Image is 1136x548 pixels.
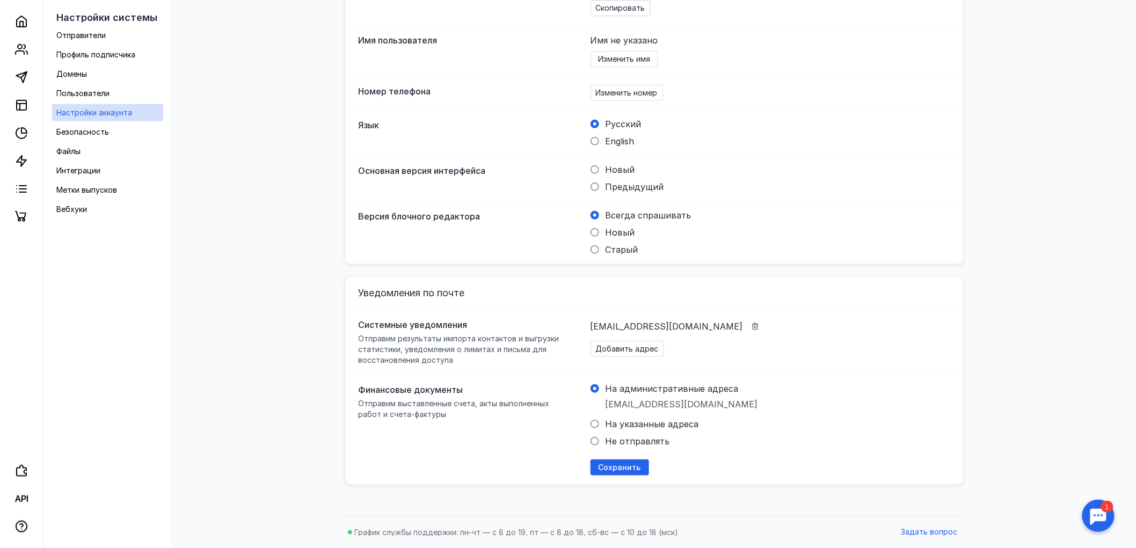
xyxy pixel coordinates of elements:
span: Профиль подписчика [56,50,135,59]
span: Задать вопрос [901,528,958,537]
span: Имя пользователя [359,35,438,46]
span: Изменить имя [598,55,650,64]
a: Вебхуки [52,201,163,218]
a: Интеграции [52,162,163,179]
span: Домены [56,69,87,78]
a: Отправители [52,27,163,44]
span: Метки выпусков [56,185,117,194]
span: Отправители [56,31,106,40]
span: На административные адреса [606,383,739,394]
span: Финансовые документы [359,384,463,395]
span: Настройки аккаунта [56,108,132,117]
span: График службы поддержки: пн-чт — с 8 до 19, пт — с 8 до 18, сб-вс — с 10 до 18 (мск) [355,528,679,537]
span: На указанные адреса [606,419,699,429]
span: Интеграции [56,166,100,175]
span: Всегда спрашивать [606,210,691,221]
span: Безопасность [56,127,109,136]
span: Настройки системы [56,12,157,23]
a: Файлы [52,143,163,160]
a: Домены [52,65,163,83]
span: Предыдущий [606,181,664,192]
span: Вебхуки [56,204,87,214]
a: Безопасность [52,123,163,141]
span: Отправим выставленные счета, акты выполненных работ и счета-фактуры [359,399,550,419]
span: Язык [359,120,380,130]
span: Основная версия интерфейса [359,165,486,176]
span: Изменить номер [596,89,658,98]
span: Имя не указано [591,35,658,46]
span: Отправим результаты импорта контактов и выгрузки статистики, уведомления о лимитах и письма для в... [359,334,559,364]
a: Профиль подписчика [52,46,163,63]
span: Старый [606,244,638,255]
a: Настройки аккаунта [52,104,163,121]
button: Добавить адрес [591,341,664,357]
button: Задать вопрос [896,524,963,540]
span: Новый [606,164,635,175]
span: Не отправлять [606,436,670,447]
span: Системные уведомления [359,319,468,330]
span: Добавить адрес [596,345,659,354]
span: Пользователи [56,89,110,98]
span: Новый [606,227,635,238]
a: Метки выпусков [52,181,163,199]
a: Пользователи [52,85,163,102]
button: Изменить номер [591,85,663,101]
button: Сохранить [591,459,649,476]
button: Изменить имя [591,51,658,67]
span: Версия блочного редактора [359,211,480,222]
span: Сохранить [599,463,641,472]
span: Номер телефона [359,86,431,97]
span: Скопировать [596,4,645,13]
div: 1 [24,6,37,18]
span: [EMAIL_ADDRESS][DOMAIN_NAME] [591,321,743,332]
span: [EMAIL_ADDRESS][DOMAIN_NAME] [606,399,758,410]
span: English [606,136,635,147]
span: Русский [606,119,642,129]
span: Уведомления по почте [359,287,465,298]
span: Файлы [56,147,81,156]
